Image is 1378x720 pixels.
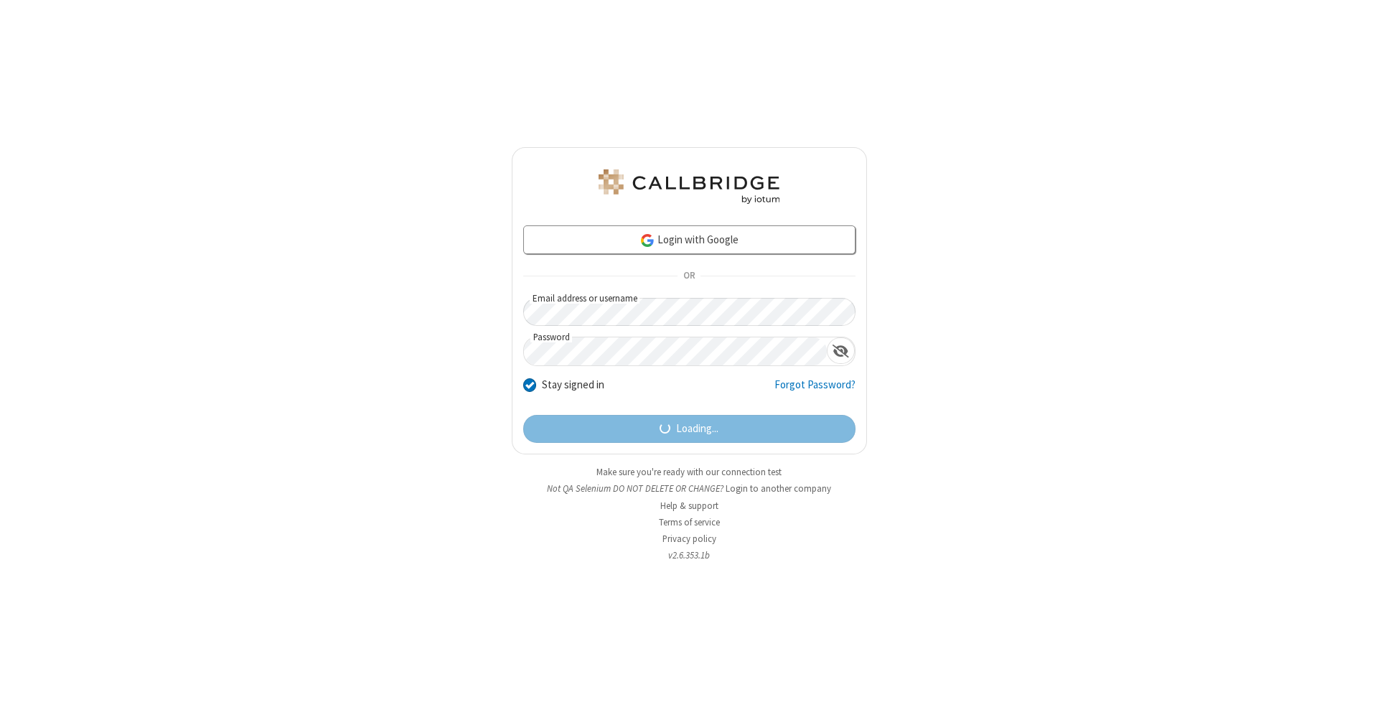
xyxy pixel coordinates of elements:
div: Show password [827,337,855,364]
span: Loading... [676,421,718,437]
label: Stay signed in [542,377,604,393]
button: Loading... [523,415,856,444]
input: Password [524,337,827,365]
img: google-icon.png [639,233,655,248]
a: Login with Google [523,225,856,254]
a: Privacy policy [662,533,716,545]
img: QA Selenium DO NOT DELETE OR CHANGE [596,169,782,204]
a: Help & support [660,500,718,512]
a: Terms of service [659,516,720,528]
li: v2.6.353.1b [512,548,867,562]
a: Forgot Password? [774,377,856,404]
button: Login to another company [726,482,831,495]
span: OR [678,266,700,286]
li: Not QA Selenium DO NOT DELETE OR CHANGE? [512,482,867,495]
a: Make sure you're ready with our connection test [596,466,782,478]
input: Email address or username [523,298,856,326]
